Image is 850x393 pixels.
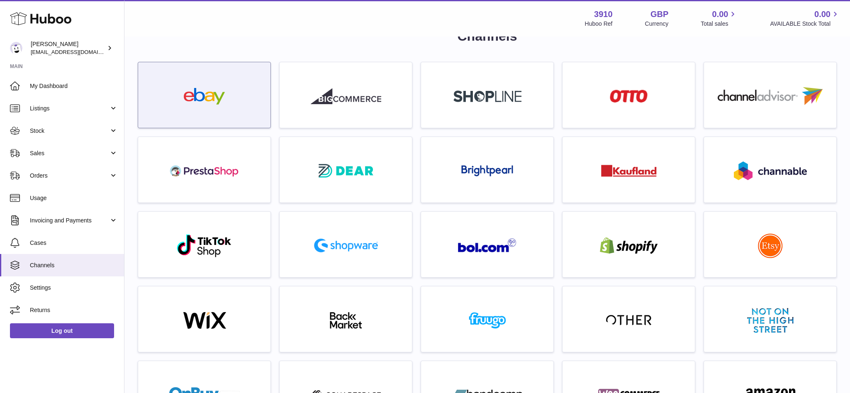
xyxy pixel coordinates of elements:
[30,194,118,202] span: Usage
[610,90,648,103] img: roseta-otto
[30,105,109,112] span: Listings
[30,217,109,225] span: Invoicing and Payments
[169,88,240,105] img: ebay
[461,165,513,177] img: roseta-brightpearl
[10,42,22,54] img: max@shopogolic.net
[30,261,118,269] span: Channels
[758,233,783,258] img: roseta-etsy
[770,20,840,28] span: AVAILABLE Stock Total
[567,216,691,273] a: shopify
[601,165,657,177] img: roseta-kaufland
[142,216,266,273] a: roseta-tiktokshop
[770,9,840,28] a: 0.00 AVAILABLE Stock Total
[701,9,738,28] a: 0.00 Total sales
[814,9,831,20] span: 0.00
[316,161,376,180] img: roseta-dear
[650,9,668,20] strong: GBP
[594,237,664,254] img: shopify
[425,216,549,273] a: roseta-bol
[30,284,118,292] span: Settings
[311,312,381,329] img: backmarket
[452,312,523,329] img: fruugo
[567,66,691,124] a: roseta-otto
[311,88,381,105] img: roseta-bigcommerce
[142,290,266,348] a: wix
[30,306,118,314] span: Returns
[284,216,408,273] a: roseta-shopware
[169,163,240,179] img: roseta-prestashop
[567,141,691,198] a: roseta-kaufland
[31,40,105,56] div: [PERSON_NAME]
[284,66,408,124] a: roseta-bigcommerce
[31,49,122,55] span: [EMAIL_ADDRESS][DOMAIN_NAME]
[458,238,517,253] img: roseta-bol
[734,161,807,180] img: roseta-channable
[718,87,823,105] img: roseta-channel-advisor
[176,234,232,258] img: roseta-tiktokshop
[701,20,738,28] span: Total sales
[747,308,794,333] img: notonthehighstreet
[708,216,832,273] a: roseta-etsy
[10,323,114,338] a: Log out
[606,314,652,327] img: other
[284,141,408,198] a: roseta-dear
[645,20,669,28] div: Currency
[425,290,549,348] a: fruugo
[453,90,521,102] img: roseta-shopline
[30,239,118,247] span: Cases
[708,141,832,198] a: roseta-channable
[594,9,613,20] strong: 3910
[169,312,240,329] img: wix
[142,141,266,198] a: roseta-prestashop
[142,66,266,124] a: ebay
[708,290,832,348] a: notonthehighstreet
[30,149,109,157] span: Sales
[30,172,109,180] span: Orders
[284,290,408,348] a: backmarket
[567,290,691,348] a: other
[585,20,613,28] div: Huboo Ref
[311,235,381,256] img: roseta-shopware
[708,66,832,124] a: roseta-channel-advisor
[30,82,118,90] span: My Dashboard
[712,9,728,20] span: 0.00
[425,66,549,124] a: roseta-shopline
[425,141,549,198] a: roseta-brightpearl
[30,127,109,135] span: Stock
